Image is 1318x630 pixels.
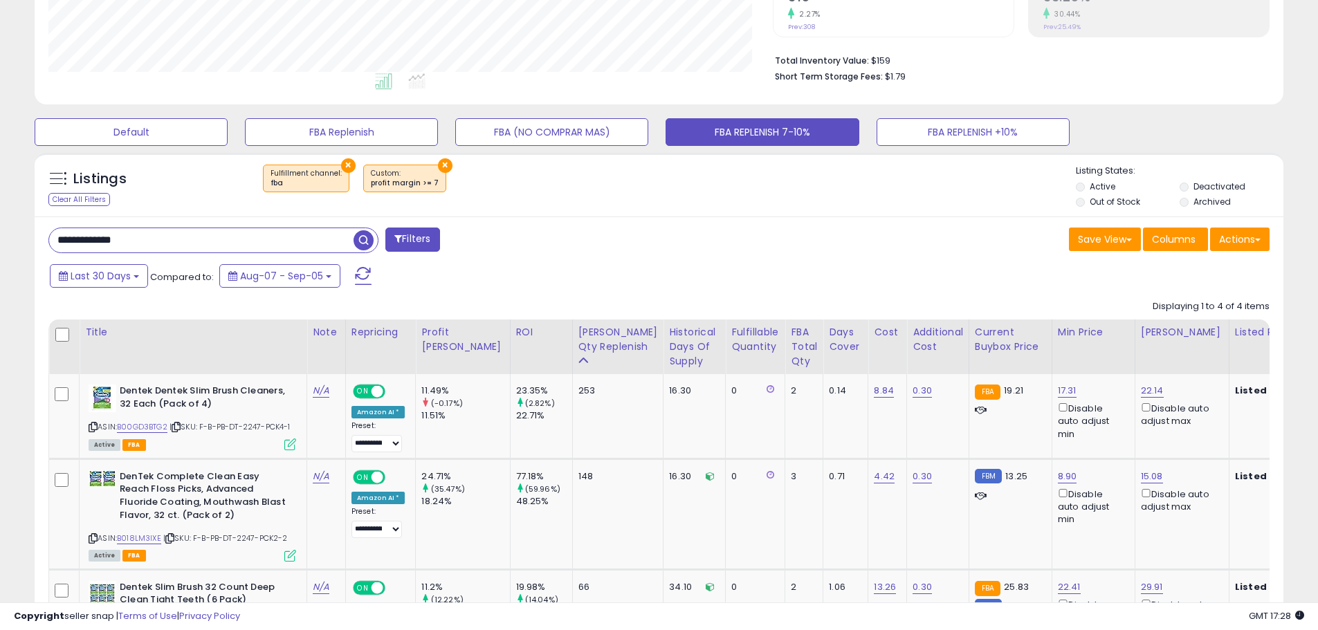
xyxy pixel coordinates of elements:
a: 0.30 [913,580,932,594]
b: Listed Price: [1235,384,1298,397]
small: FBM [975,469,1002,483]
span: Last 30 Days [71,269,131,283]
li: $159 [775,51,1259,68]
span: FBA [122,550,146,562]
b: Dentek Dentek Slim Brush Cleaners, 32 Each (Pack of 4) [120,385,288,414]
a: 29.91 [1141,580,1163,594]
div: 16.30 [669,385,715,397]
span: 19.21 [1004,384,1023,397]
div: 148 [578,470,653,483]
span: Aug-07 - Sep-05 [240,269,323,283]
span: Fulfillment channel : [271,168,342,189]
img: 51mn9apCwjL._SL40_.jpg [89,385,116,412]
div: [PERSON_NAME] Qty Replenish [578,325,658,354]
div: Profit [PERSON_NAME] [421,325,504,354]
span: | SKU: F-B-PB-DT-2247-PCK2-2 [163,532,288,544]
div: Note [313,325,340,340]
div: Preset: [351,421,405,452]
span: | SKU: F-B-PB-DT-2247-PCK4-1 [170,421,291,432]
img: 51Ci-9K8K0L._SL40_.jpg [89,581,116,609]
div: 66 [578,581,653,593]
div: Min Price [1058,325,1129,340]
button: FBA REPLENISH 7-10% [666,118,859,146]
span: All listings currently available for purchase on Amazon [89,550,120,562]
div: Days Cover [829,325,862,354]
div: Title [85,325,301,340]
strong: Copyright [14,609,64,622]
span: All listings currently available for purchase on Amazon [89,439,120,451]
div: Displaying 1 to 4 of 4 items [1153,300,1270,313]
label: Out of Stock [1090,196,1140,207]
a: 22.41 [1058,580,1081,594]
a: B00GD3BTG2 [117,421,167,433]
div: 0 [731,581,774,593]
div: 77.18% [516,470,572,483]
button: FBA REPLENISH +10% [877,118,1070,146]
button: × [438,158,452,173]
a: 8.84 [874,384,894,398]
a: 0.30 [913,384,932,398]
a: N/A [313,384,329,398]
button: Filters [385,228,439,252]
span: OFF [383,471,405,483]
small: FBA [975,581,1000,596]
small: (35.47%) [431,483,465,494]
a: 22.14 [1141,384,1164,398]
b: Short Term Storage Fees: [775,71,883,82]
a: N/A [313,470,329,483]
div: Disable auto adjust max [1141,400,1218,427]
div: Amazon AI * [351,492,405,504]
div: fba [271,178,342,188]
div: 19.98% [516,581,572,593]
span: OFF [383,582,405,593]
small: (-0.17%) [431,398,463,409]
button: Actions [1210,228,1270,251]
a: B018LM3IXE [117,532,161,544]
span: 2025-10-6 17:28 GMT [1249,609,1304,622]
div: 11.49% [421,385,509,397]
th: Please note that this number is a calculation based on your required days of coverage and your ve... [572,319,663,374]
span: FBA [122,439,146,451]
button: Last 30 Days [50,264,148,288]
small: Prev: 308 [788,23,815,31]
div: [PERSON_NAME] [1141,325,1223,340]
img: 51l3lVQQviL._SL40_.jpg [89,470,116,488]
a: N/A [313,580,329,594]
div: Clear All Filters [48,193,110,206]
div: 16.30 [669,470,715,483]
span: Columns [1152,232,1196,246]
button: Save View [1069,228,1141,251]
small: (59.96%) [525,483,560,494]
button: Aug-07 - Sep-05 [219,264,340,288]
div: ASIN: [89,385,296,449]
div: 22.71% [516,409,572,422]
div: Historical Days Of Supply [669,325,720,369]
div: seller snap | | [14,610,240,623]
div: ASIN: [89,470,296,560]
button: × [341,158,356,173]
b: Dentek Slim Brush 32 Count Deep Clean Tight Teeth (6 Pack) [120,581,288,610]
label: Active [1090,180,1115,192]
div: ROI [516,325,567,340]
div: 0 [731,470,774,483]
div: 253 [578,385,653,397]
small: 2.27% [794,9,821,19]
div: Amazon AI * [351,406,405,418]
a: Privacy Policy [179,609,240,622]
div: 2 [791,385,812,397]
a: 17.31 [1058,384,1077,398]
p: Listing States: [1076,165,1283,178]
div: Fulfillable Quantity [731,325,779,354]
div: 3 [791,470,812,483]
b: Listed Price: [1235,470,1298,483]
div: 23.35% [516,385,572,397]
a: 4.42 [874,470,895,483]
button: FBA Replenish [245,118,438,146]
a: Terms of Use [118,609,177,622]
a: 13.26 [874,580,896,594]
span: OFF [383,386,405,398]
button: FBA (NO COMPRAR MAS) [455,118,648,146]
div: 2 [791,581,812,593]
b: Total Inventory Value: [775,55,869,66]
div: 48.25% [516,495,572,508]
